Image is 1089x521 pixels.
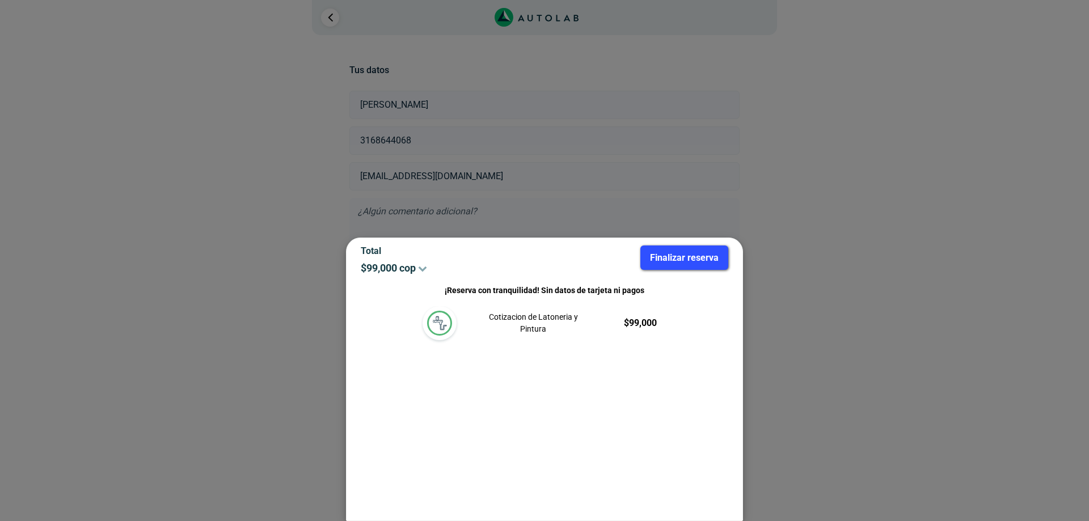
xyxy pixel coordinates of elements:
button: Finalizar reserva [640,245,728,270]
p: Cotizacion de Latoneria y Pintura [478,311,589,335]
p: ¡Reserva con tranquilidad! Sin datos de tarjeta ni pagos [361,284,728,297]
p: Total [361,245,536,256]
p: $ 99,000 cop [361,262,536,274]
p: $ 99,000 [589,316,657,330]
img: latoneria_y_pintura-v3.svg [427,311,452,336]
